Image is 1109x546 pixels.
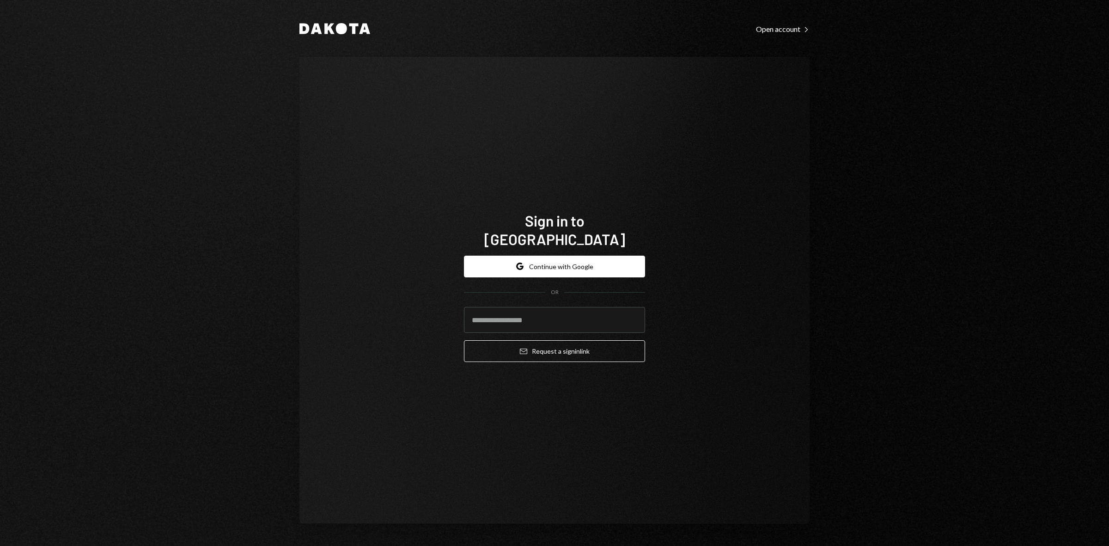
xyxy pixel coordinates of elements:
button: Request a signinlink [464,340,645,362]
h1: Sign in to [GEOGRAPHIC_DATA] [464,211,645,248]
a: Open account [756,24,810,34]
button: Continue with Google [464,256,645,277]
div: OR [551,288,559,296]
